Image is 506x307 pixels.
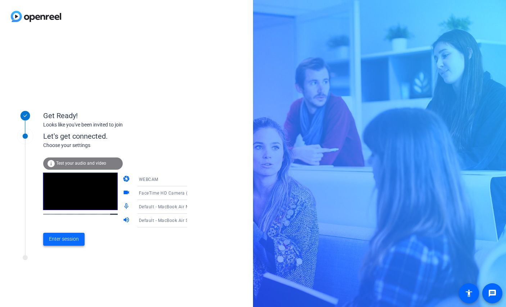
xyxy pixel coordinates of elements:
[43,121,187,129] div: Looks like you've been invited to join
[139,204,230,209] span: Default - MacBook Air Microphone (Built-in)
[139,217,224,223] span: Default - MacBook Air Speakers (Built-in)
[123,203,131,211] mat-icon: mic_none
[139,190,213,196] span: FaceTime HD Camera (4E23:4E8C)
[123,216,131,225] mat-icon: volume_up
[488,289,497,298] mat-icon: message
[43,131,202,142] div: Let's get connected.
[56,161,106,166] span: Test your audio and video
[43,142,202,149] div: Choose your settings
[139,177,158,182] span: WEBCAM
[465,289,473,298] mat-icon: accessibility
[49,235,79,243] span: Enter session
[43,233,85,246] button: Enter session
[43,110,187,121] div: Get Ready!
[47,159,55,168] mat-icon: info
[123,175,131,184] mat-icon: camera
[123,189,131,197] mat-icon: videocam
